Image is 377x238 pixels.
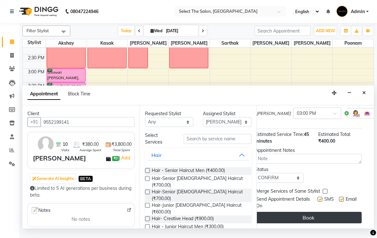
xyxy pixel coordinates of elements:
[152,215,214,223] span: Hair- Creative Head (₹900.00)
[203,110,251,117] div: Assigned Stylist
[314,26,336,35] button: ADD NEW
[351,8,365,15] span: Admin
[72,216,90,223] span: No notes
[346,196,357,209] span: Email
[23,39,46,46] div: Stylist
[47,69,85,82] div: Shravari [PERSON_NAME], TK02, 03:00 PM-03:30 PM, Hair- Creative Head
[31,174,75,183] button: Generate AI Insights
[152,167,225,175] span: Hair - Senior Haircut Men (₹400.00)
[333,39,373,47] span: Poonam
[256,188,320,196] span: Merge Services of Same Stylist
[120,154,131,162] a: Add
[255,166,304,173] div: Status
[363,109,371,117] img: Interior.png
[352,109,359,117] img: Hairdresser.png
[145,110,194,117] div: Requested Stylist
[68,91,90,97] span: Block Time
[118,26,134,36] span: Today
[63,141,68,148] span: 10
[255,212,362,223] button: Book
[251,39,291,47] span: [PERSON_NAME]
[152,175,247,189] span: Hair-Senior [DEMOGRAPHIC_DATA] Haircut (₹700.00)
[255,26,311,36] input: Search Appointment
[316,28,335,33] span: ADD NEW
[27,28,49,33] span: Filter Stylist
[112,156,119,161] span: ₹0
[27,117,41,127] button: +91
[87,39,127,47] span: Kasak
[292,39,332,47] span: [PERSON_NAME]
[113,148,130,152] span: Total Spent
[359,88,369,98] button: Close
[318,138,335,144] span: ₹400.00
[119,154,131,162] span: |
[184,134,251,144] input: Search by service name
[318,131,351,137] span: Estimated Total:
[210,39,250,47] span: Sarthak
[27,110,135,117] div: Client
[336,6,348,17] img: Admin
[30,206,50,215] span: Notes
[255,131,304,137] span: Estimated Service Time:
[256,196,315,209] span: Send Appointment Details On
[255,147,362,154] div: Appointment Notes
[151,151,162,159] div: Hair
[169,39,209,47] span: [PERSON_NAME]
[27,83,46,89] div: 3:30 PM
[152,189,247,202] span: Hair-Senior [DEMOGRAPHIC_DATA] Haircut (₹700.00)
[61,148,69,152] span: Visits
[30,185,132,198] div: Limited to 5 AI generations per business during beta.
[36,135,55,153] img: avatar
[27,55,46,61] div: 2:30 PM
[82,141,99,148] span: ₹380.00
[152,223,224,231] span: Hair - Junior Haircut Men (₹300.00)
[47,83,85,110] div: Vishal, TK12, 03:30 PM-04:30 PM, Hair - Creative Head Mens
[140,132,179,145] div: Select Services
[80,148,101,152] span: Average Spent
[257,110,291,117] span: [PERSON_NAME]
[112,141,132,148] span: ₹3,800.00
[33,153,86,163] div: [PERSON_NAME]
[41,117,135,127] input: Search by Name/Mobile/Email/Code
[152,202,247,215] span: Hair-Junior [DEMOGRAPHIC_DATA] Haircut (₹600.00)
[27,69,46,75] div: 3:00 PM
[149,28,164,33] span: Wed
[148,149,249,161] button: Hair
[27,88,60,100] span: Appointment
[164,26,196,36] input: 2025-09-03
[46,39,87,47] span: Akshay
[16,3,60,20] img: logo
[79,176,93,182] span: BETA
[128,39,168,47] span: [PERSON_NAME]
[70,3,98,20] b: 08047224946
[324,196,334,209] span: SMS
